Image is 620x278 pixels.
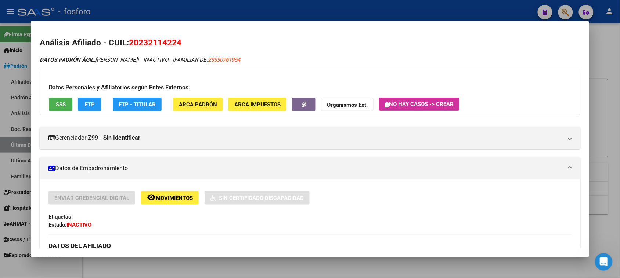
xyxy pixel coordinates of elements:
strong: Etiquetas: [48,213,73,220]
button: ARCA Impuestos [228,98,286,111]
button: Enviar Credencial Digital [48,191,135,205]
iframe: Intercom live chat [595,253,613,271]
button: Sin Certificado Discapacidad [205,191,310,205]
strong: DATOS PADRÓN ÁGIL: [40,56,95,63]
span: [PERSON_NAME] [40,56,137,63]
button: No hay casos -> Crear [379,98,459,111]
span: FTP - Titular [119,101,156,108]
button: FTP - Titular [113,98,162,111]
span: SSS [56,101,66,108]
button: FTP [78,98,101,111]
mat-expansion-panel-header: Gerenciador:Z99 - Sin Identificar [40,127,580,149]
span: FTP [85,101,95,108]
span: Enviar Credencial Digital [54,195,129,201]
span: 20232114224 [129,38,181,47]
span: No hay casos -> Crear [385,101,454,107]
strong: INACTIVO [66,222,91,228]
strong: Estado: [48,222,66,228]
h3: Datos Personales y Afiliatorios según Entes Externos: [49,83,571,92]
span: Sin Certificado Discapacidad [219,195,304,201]
h2: Análisis Afiliado - CUIL: [40,37,580,49]
span: ARCA Impuestos [234,101,281,108]
mat-expansion-panel-header: Datos de Empadronamiento [40,157,580,179]
mat-panel-title: Gerenciador: [48,133,562,142]
mat-icon: remove_red_eye [147,193,156,202]
button: Organismos Ext. [321,98,374,111]
span: 23330761954 [208,56,240,63]
button: SSS [49,98,72,111]
strong: Z99 - Sin Identificar [88,133,140,142]
span: Movimientos [156,195,193,201]
span: ARCA Padrón [179,101,217,108]
button: Movimientos [141,191,199,205]
span: FAMILIAR DE: [174,56,240,63]
button: ARCA Padrón [173,98,223,111]
mat-panel-title: Datos de Empadronamiento [48,164,562,173]
h3: DATOS DEL AFILIADO [48,242,571,250]
strong: Organismos Ext. [327,102,368,108]
i: | INACTIVO | [40,56,240,63]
